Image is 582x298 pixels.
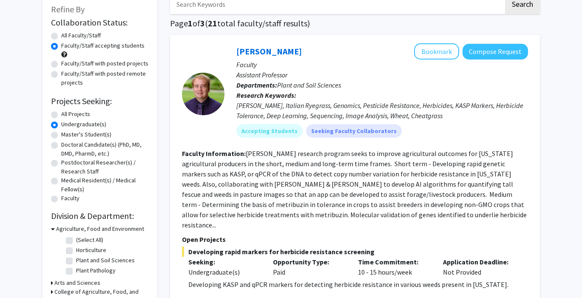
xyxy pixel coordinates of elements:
[188,257,261,267] p: Seeking:
[76,266,116,275] label: Plant Pathology
[236,46,302,57] a: [PERSON_NAME]
[76,256,135,265] label: Plant and Soil Sciences
[51,96,149,106] h2: Projects Seeking:
[170,18,540,28] h1: Page of ( total faculty/staff results)
[76,246,106,255] label: Horticulture
[277,81,341,89] span: Plant and Soil Sciences
[352,257,437,277] div: 10 - 15 hours/week
[61,120,106,129] label: Undergraduate(s)
[236,91,296,99] b: Research Keywords:
[188,18,193,28] span: 1
[236,124,303,138] mat-chip: Accepting Students
[208,18,217,28] span: 21
[182,234,528,244] p: Open Projects
[200,18,205,28] span: 3
[306,124,402,138] mat-chip: Seeking Faculty Collaborators
[61,194,79,203] label: Faculty
[61,69,149,87] label: Faculty/Staff with posted remote projects
[443,257,515,267] p: Application Deadline:
[188,267,261,277] div: Undergraduate(s)
[61,158,149,176] label: Postdoctoral Researcher(s) / Research Staff
[51,4,85,14] span: Refine By
[236,81,277,89] b: Departments:
[188,279,528,289] p: Developing KASP and qPCR markers for detecting herbicide resistance in various weeds present in [...
[61,176,149,194] label: Medical Resident(s) / Medical Fellow(s)
[414,43,459,60] button: Add Samuel Revolinski to Bookmarks
[6,260,36,292] iframe: Chat
[236,70,528,80] p: Assistant Professor
[182,149,246,158] b: Faculty Information:
[61,110,90,119] label: All Projects
[54,278,100,287] h3: Arts and Sciences
[182,247,528,257] span: Developing rapid markers for herbicide resistance screening
[236,100,528,121] div: [PERSON_NAME], Italian Ryegrass, Genomics, Pesticide Resistance, Herbicides, KASP Markers, Herbic...
[61,31,101,40] label: All Faculty/Staff
[76,236,103,244] label: (Select All)
[61,59,148,68] label: Faculty/Staff with posted projects
[56,224,144,233] h3: Agriculture, Food and Environment
[51,17,149,28] h2: Collaboration Status:
[236,60,528,70] p: Faculty
[182,149,527,229] fg-read-more: [PERSON_NAME] research program seeks to improve agricultural outcomes for [US_STATE] agricultural...
[437,257,522,277] div: Not Provided
[61,130,111,139] label: Master's Student(s)
[358,257,430,267] p: Time Commitment:
[273,257,345,267] p: Opportunity Type:
[61,140,149,158] label: Doctoral Candidate(s) (PhD, MD, DMD, PharmD, etc.)
[463,44,528,60] button: Compose Request to Samuel Revolinski
[61,41,145,50] label: Faculty/Staff accepting students
[267,257,352,277] div: Paid
[51,211,149,221] h2: Division & Department:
